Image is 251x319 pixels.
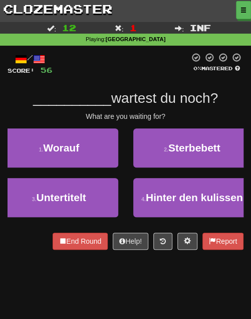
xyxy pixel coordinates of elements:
[111,90,218,106] span: wartest du noch?
[193,65,201,71] span: 0 %
[8,53,53,65] div: /
[168,142,220,153] span: Sterbebett
[164,146,168,152] small: 2 .
[53,233,108,250] button: End Round
[106,36,166,42] strong: [GEOGRAPHIC_DATA]
[47,25,56,32] span: :
[189,65,243,72] div: Mastered
[41,66,53,74] span: 56
[141,196,146,202] small: 4 .
[153,233,172,250] button: Round history (alt+y)
[43,142,79,153] span: Worauf
[62,23,76,33] span: 12
[113,233,148,250] button: Help!
[32,196,37,202] small: 3 .
[8,67,35,74] span: Score:
[39,146,43,152] small: 1 .
[33,90,111,106] span: __________
[115,25,124,32] span: :
[202,233,243,250] button: Report
[146,192,243,203] span: Hinter den kulissen
[129,23,136,33] span: 1
[37,192,86,203] span: Untertitelt
[8,111,243,121] div: What are you waiting for?
[175,25,184,32] span: :
[190,23,211,33] span: Inf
